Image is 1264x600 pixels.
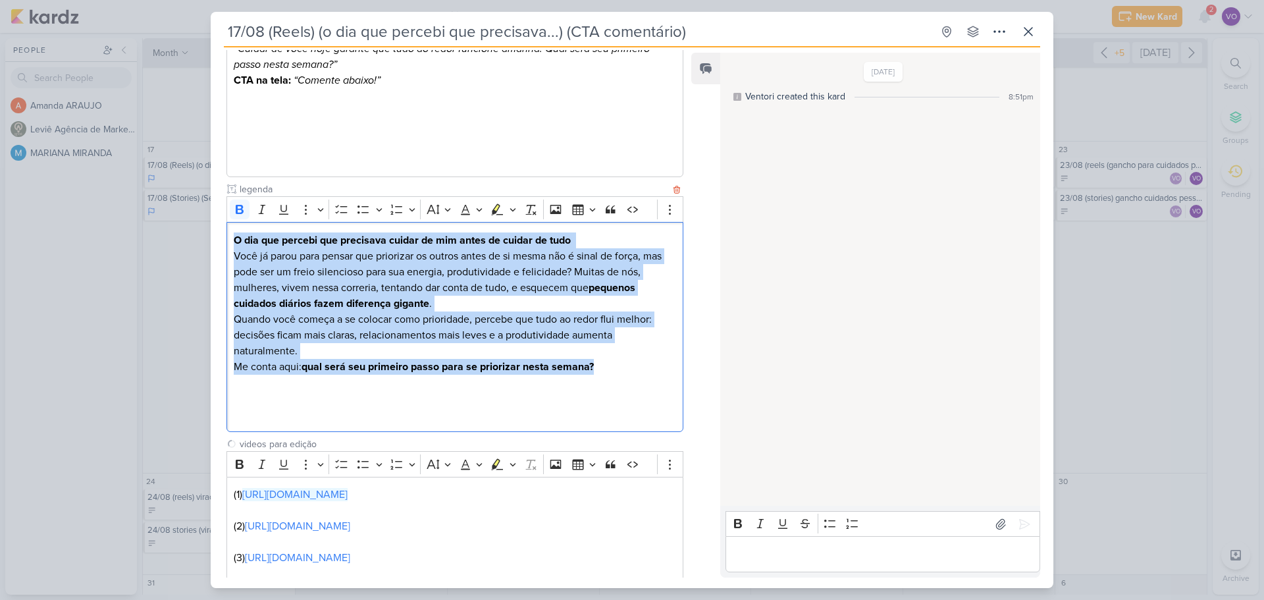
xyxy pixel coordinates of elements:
div: Ventori created this kard [745,90,845,103]
p: Quando você começa a se colocar como prioridade, percebe que tudo ao redor flui melhor: decisões ... [234,312,676,359]
a: [URL][DOMAIN_NAME] [245,551,350,564]
div: Editor editing area: main [226,222,683,432]
div: Editor toolbar [725,511,1040,537]
input: Untitled Kard [224,20,932,43]
div: Editor editing area: main [725,536,1040,572]
strong: pequenos cuidados diários fazem diferença gigante [234,281,635,310]
a: [URL][DOMAIN_NAME] [242,488,348,501]
div: Editor toolbar [226,196,683,222]
p: (2) [234,518,676,534]
p: Você já parou para pensar que priorizar os outros antes de si mesma não é sinal de força, mas pod... [234,248,676,312]
strong: qual será seu primeiro passo para se priorizar nesta semana? [302,360,594,373]
div: 8:51pm [1009,91,1034,103]
a: [URL][DOMAIN_NAME] [245,520,350,533]
div: Editor toolbar [226,451,683,477]
p: (3) [234,550,676,566]
p: (1) [234,487,676,503]
i: “Comente abaixo!” [294,74,381,87]
input: Untitled text [237,182,670,196]
input: Untitled text [237,437,683,451]
strong: O dia que percebi que precisava cuidar de mim antes de cuidar de tudo [234,234,571,247]
strong: CTA na tela: [234,74,291,87]
p: Me conta aqui: [234,359,676,375]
